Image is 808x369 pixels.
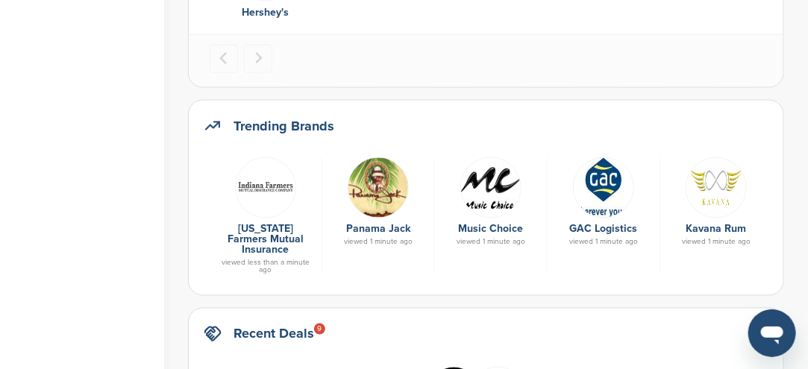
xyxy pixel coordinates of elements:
img: Data [573,157,634,218]
a: Panama Jack [346,223,410,236]
div: viewed 1 minute ago [330,239,427,246]
button: Previous slide [210,45,238,73]
a: Data [442,157,539,217]
a: [US_STATE] Farmers Mutual Insurance [228,223,304,256]
div: Hershey's [217,4,314,21]
h2: Recent Deals [234,324,314,344]
a: GAC Logistics [570,223,638,236]
a: Music Choice [459,223,524,236]
a: Kavana [668,157,765,217]
a: Data [555,157,652,217]
a: Data [330,157,427,217]
img: Data [460,157,522,218]
img: Screen shot 2014 12 02 at 10.52.49 am [235,157,296,218]
img: Data [348,157,409,218]
img: Kavana [686,157,747,218]
div: 9 [314,324,325,335]
div: viewed 1 minute ago [442,239,539,246]
div: viewed 1 minute ago [555,239,652,246]
h2: Trending Brands [234,116,334,136]
button: Next slide [244,45,272,73]
a: Kavana Rum [686,223,747,236]
iframe: Button to launch messaging window [748,309,796,357]
div: viewed less than a minute ago [217,259,314,274]
a: Screen shot 2014 12 02 at 10.52.49 am [217,157,314,217]
div: viewed 1 minute ago [668,239,765,246]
